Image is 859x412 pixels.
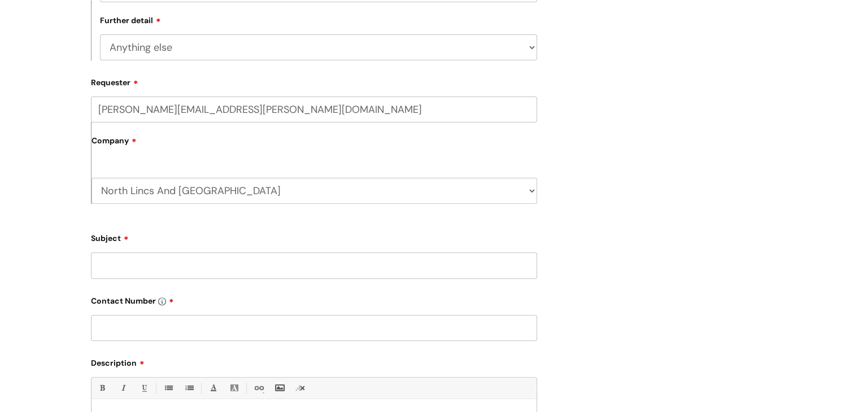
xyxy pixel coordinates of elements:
label: Requester [91,74,537,87]
a: Underline(Ctrl-U) [137,381,151,395]
label: Contact Number [91,292,537,306]
input: Email [91,97,537,122]
a: • Unordered List (Ctrl-Shift-7) [161,381,175,395]
img: info-icon.svg [158,297,166,305]
a: Italic (Ctrl-I) [116,381,130,395]
a: Remove formatting (Ctrl-\) [293,381,307,395]
a: 1. Ordered List (Ctrl-Shift-8) [182,381,196,395]
label: Description [91,354,537,368]
label: Further detail [100,14,161,25]
a: Insert Image... [272,381,286,395]
a: Back Color [227,381,241,395]
a: Bold (Ctrl-B) [95,381,109,395]
label: Company [91,132,537,157]
label: Subject [91,230,537,243]
a: Font Color [206,381,220,395]
a: Link [251,381,265,395]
